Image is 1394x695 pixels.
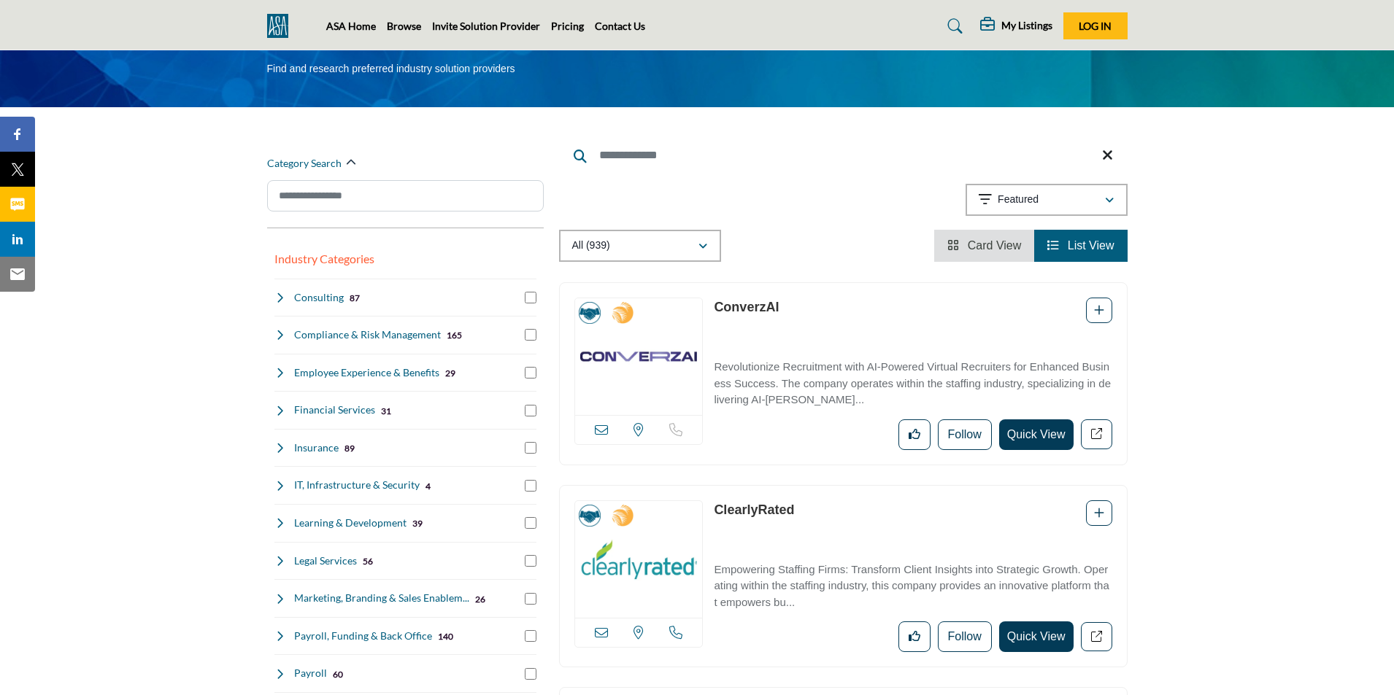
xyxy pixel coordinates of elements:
[559,230,721,262] button: All (939)
[1094,304,1104,317] a: Add To List
[999,621,1074,652] button: Quick View
[999,419,1074,450] button: Quick View
[294,478,420,492] h4: IT, Infrastructure & Security: Technology infrastructure, cybersecurity, and IT support services ...
[267,14,296,38] img: Site Logo
[381,404,391,417] div: 31 Results For Financial Services
[933,15,972,38] a: Search
[333,669,343,680] b: 60
[363,556,373,567] b: 56
[438,629,453,642] div: 140 Results For Payroll, Funding & Back Office
[274,250,374,268] button: Industry Categories
[1063,12,1128,39] button: Log In
[412,516,423,529] div: 39 Results For Learning & Development
[575,298,703,415] img: ConverzAI
[714,359,1112,408] p: Revolutionize Recruitment with AI-Powered Virtual Recruiters for Enhanced Business Success. The c...
[1001,19,1052,32] h5: My Listings
[1047,239,1114,252] a: View List
[525,668,536,680] input: Select Payroll checkbox
[559,138,1128,173] input: Search Keyword
[267,180,544,211] input: Search Category
[425,479,431,492] div: 4 Results For IT, Infrastructure & Security
[447,330,462,341] b: 165
[947,239,1021,252] a: View Card
[1094,507,1104,519] a: Add To List
[525,593,536,605] input: Select Marketing, Branding & Sales Enablement checkbox
[432,20,540,32] a: Invite Solution Provider
[612,255,634,371] img: 2025 Staffing World Exhibitors Badge Icon
[294,629,432,643] h4: Payroll, Funding & Back Office: Comprehensive back-office support including payroll processing an...
[425,481,431,492] b: 4
[333,667,343,680] div: 60 Results For Payroll
[714,300,779,314] a: ConverzAI
[525,555,536,567] input: Select Legal Services checkbox
[525,442,536,454] input: Select Insurance checkbox
[1081,419,1112,449] a: Redirect to listing
[980,18,1052,35] div: My Listings
[387,20,421,32] a: Browse
[1081,622,1112,652] a: Redirect to listing
[294,290,344,305] h4: Consulting: Strategic advisory services to help staffing firms optimize operations and grow their...
[344,441,355,454] div: 89 Results For Insurance
[475,592,485,605] div: 26 Results For Marketing, Branding & Sales Enablement
[445,368,455,378] b: 29
[525,329,536,341] input: Select Compliance & Risk Management checkbox
[350,293,360,303] b: 87
[294,666,327,680] h4: Payroll: Dedicated payroll processing services for staffing companies.
[294,365,439,380] h4: Employee Experience & Benefits: Solutions for enhancing workplace culture, employee satisfaction,...
[714,553,1112,611] a: Empowering Staffing Firms: Transform Client Insights into Strategic Growth. Operating within the ...
[1079,20,1112,32] span: Log In
[326,20,376,32] a: ASA Home
[968,239,1022,252] span: Card View
[1068,239,1114,252] span: List View
[898,621,931,652] button: Like listing
[525,630,536,642] input: Select Payroll, Funding & Back Office checkbox
[267,62,515,77] p: Find and research preferred industry solution providers
[294,554,357,568] h4: Legal Services: Employment law expertise and legal counsel focused on staffing industry regulations.
[294,327,441,342] h4: Compliance & Risk Management: Services to ensure staffing companies meet regulatory requirements ...
[445,366,455,379] div: 29 Results For Employee Experience & Benefits
[938,419,992,450] button: Follow
[579,457,601,574] img: Corporate Partners Badge Icon
[572,238,610,253] p: All (939)
[294,440,339,455] h4: Insurance: Specialized insurance coverage including professional liability and workers' compensat...
[525,480,536,492] input: Select IT, Infrastructure & Security checkbox
[579,255,601,371] img: Corporate Partners Badge Icon
[294,403,375,417] h4: Financial Services: Banking, accounting, and financial planning services tailored for staffing co...
[525,292,536,303] input: Select Consulting checkbox
[381,406,391,416] b: 31
[551,20,584,32] a: Pricing
[938,621,992,652] button: Follow
[966,184,1128,216] button: Featured
[714,502,794,517] a: ClearlyRated
[525,367,536,378] input: Select Employee Experience & Benefits checkbox
[363,554,373,567] div: 56 Results For Legal Services
[294,591,469,605] h4: Marketing, Branding & Sales Enablement: Marketing strategies, brand development, and sales tools ...
[412,519,423,529] b: 39
[525,405,536,416] input: Select Financial Services checkbox
[475,594,485,605] b: 26
[714,500,794,549] p: ClearlyRated
[344,443,355,454] b: 89
[898,419,931,450] button: Like listing
[934,230,1034,262] li: Card View
[447,328,462,341] div: 165 Results For Compliance & Risk Management
[525,517,536,529] input: Select Learning & Development checkbox
[294,516,407,530] h4: Learning & Development: Training programs and educational resources to enhance staffing professio...
[714,350,1112,408] a: Revolutionize Recruitment with AI-Powered Virtual Recruiters for Enhanced Business Success. The c...
[575,501,703,618] img: ClearlyRated
[714,298,779,346] p: ConverzAI
[350,291,360,304] div: 87 Results For Consulting
[595,20,645,32] a: Contact Us
[1034,230,1127,262] li: List View
[612,457,634,574] img: 2025 Staffing World Exhibitors Badge Icon
[438,632,453,642] b: 140
[714,562,1112,611] p: Empowering Staffing Firms: Transform Client Insights into Strategic Growth. Operating within the ...
[998,193,1039,207] p: Featured
[267,156,342,171] h2: Category Search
